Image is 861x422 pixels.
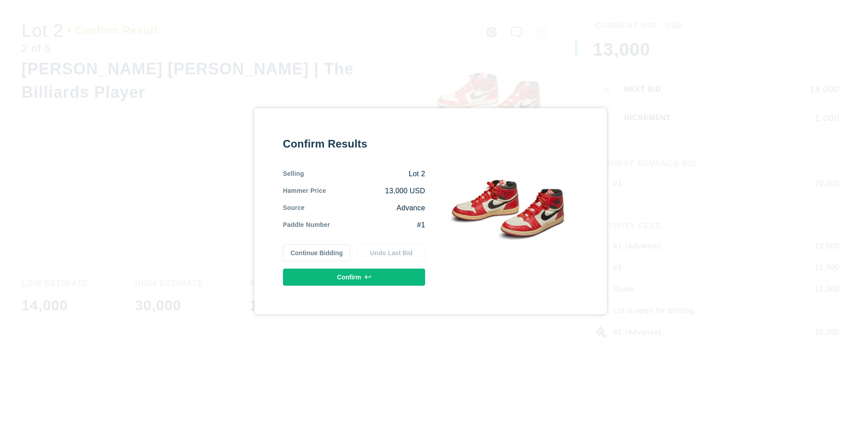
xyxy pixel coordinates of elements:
[283,169,304,179] div: Selling
[326,186,425,196] div: 13,000 USD
[357,244,425,261] button: Undo Last Bid
[283,137,425,151] div: Confirm Results
[283,203,305,213] div: Source
[283,269,425,286] button: Confirm
[283,186,326,196] div: Hammer Price
[283,220,330,230] div: Paddle Number
[283,244,351,261] button: Continue Bidding
[304,169,425,179] div: Lot 2
[304,203,425,213] div: Advance
[330,220,425,230] div: #1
